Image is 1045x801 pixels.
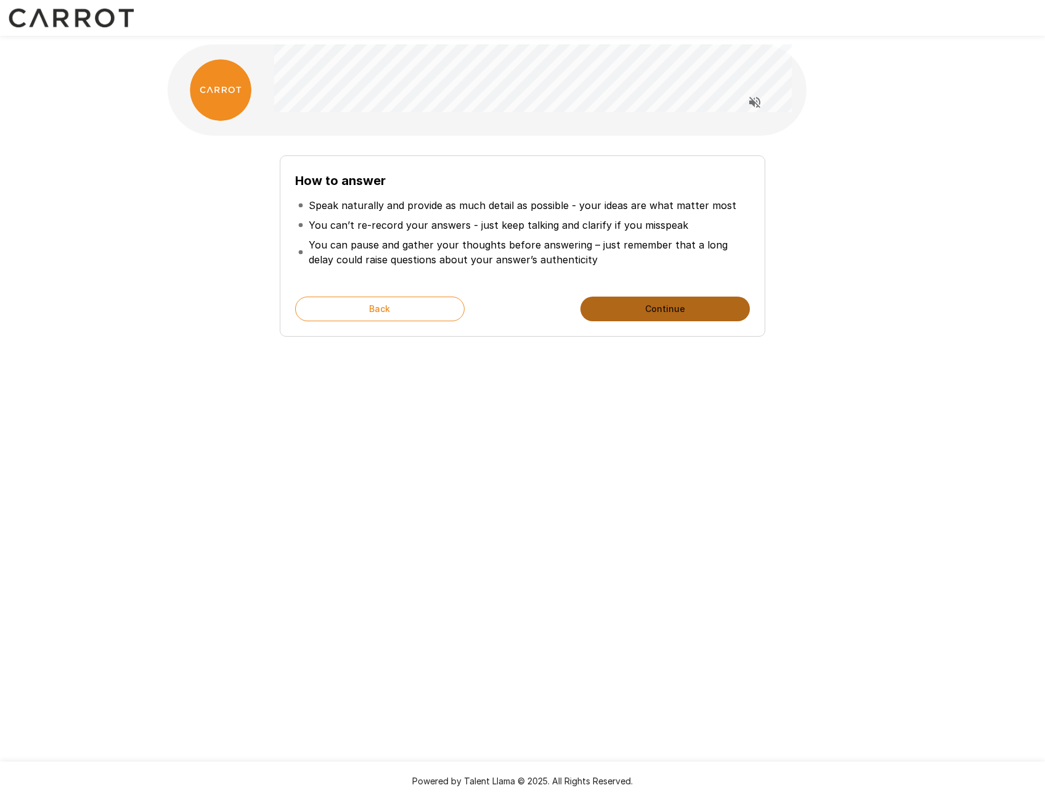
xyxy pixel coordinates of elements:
button: Back [295,297,465,321]
p: You can pause and gather your thoughts before answering – just remember that a long delay could r... [309,237,747,267]
p: You can’t re-record your answers - just keep talking and clarify if you misspeak [309,218,688,232]
button: Read questions aloud [742,90,767,115]
button: Continue [580,297,750,321]
b: How to answer [295,173,386,188]
img: carrot_logo.png [190,59,251,121]
p: Powered by Talent Llama © 2025. All Rights Reserved. [15,775,1030,787]
p: Speak naturally and provide as much detail as possible - your ideas are what matter most [309,198,736,213]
